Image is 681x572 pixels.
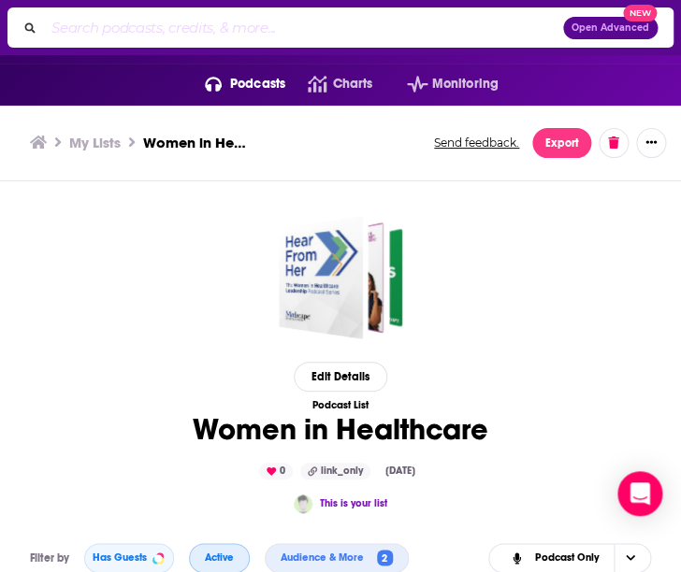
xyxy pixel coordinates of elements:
[205,552,234,563] span: Active
[333,71,373,97] span: Charts
[44,13,563,43] input: Search podcasts, credits, & more...
[384,69,499,99] button: open menu
[534,552,599,563] span: Podcast Only
[230,71,285,97] span: Podcasts
[377,550,393,565] span: 2
[7,7,674,48] div: Search podcasts, credits, & more...
[428,135,525,150] button: Send feedback.
[572,23,649,33] span: Open Advanced
[193,411,488,448] h1: Women in Healthcare
[563,17,658,39] button: Open AdvancedNew
[193,399,488,411] h3: Podcast List
[431,71,498,97] span: Monitoring
[623,5,657,22] span: New
[300,463,370,479] div: link_only
[143,134,254,151] h3: Women in Healthcare
[617,471,662,516] div: Open Intercom Messenger
[182,69,285,99] button: open menu
[294,362,387,392] button: Edit Details
[285,69,372,99] a: Charts
[320,497,387,509] a: This is your list
[532,128,591,158] button: Export
[378,464,423,479] div: [DATE]
[279,216,402,339] a: Women in Healthcare
[93,552,147,563] span: Has Guests
[69,134,121,151] a: My Lists
[281,552,371,563] span: Audience & More
[294,494,312,513] img: Kristin Zanini
[30,551,69,565] h3: Filter by
[259,463,293,479] div: 0
[636,128,666,158] button: Show More Button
